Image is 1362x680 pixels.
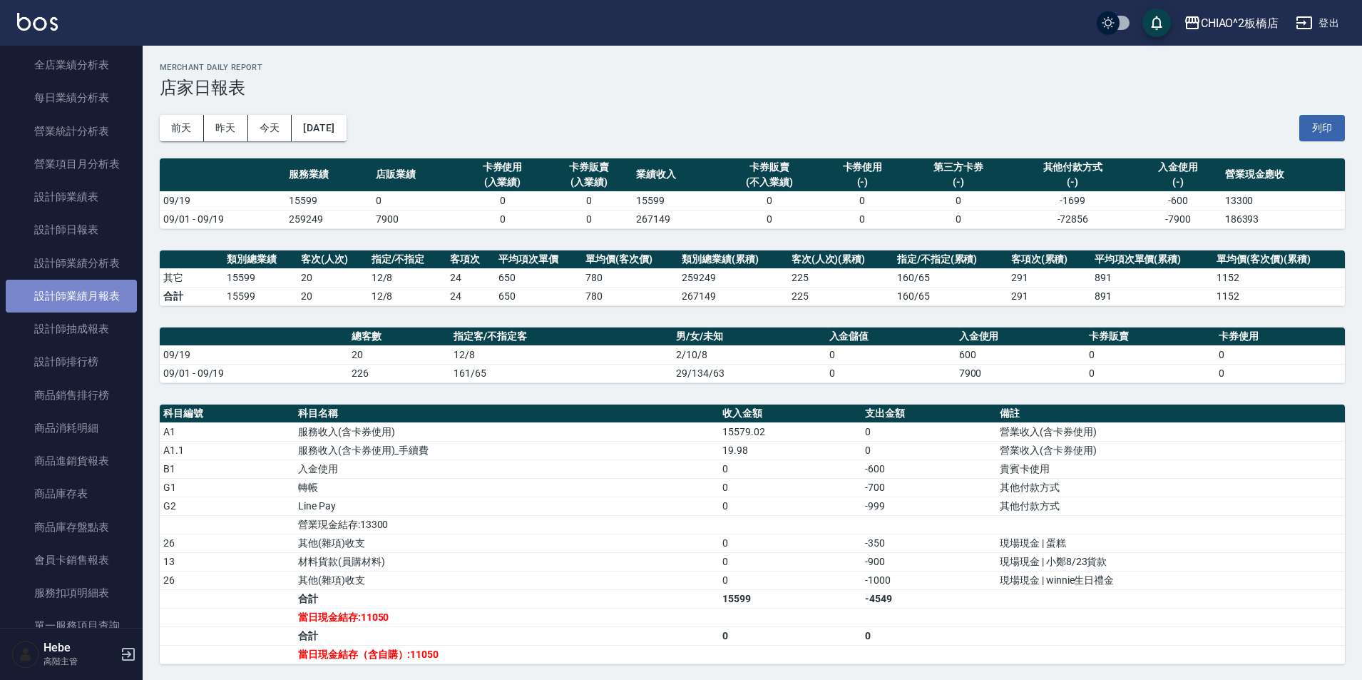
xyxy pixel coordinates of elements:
[368,287,447,305] td: 12/8
[906,210,1010,228] td: 0
[861,589,996,608] td: -4549
[463,175,543,190] div: (入業績)
[450,364,672,382] td: 161/65
[223,268,297,287] td: 15599
[719,534,861,552] td: 0
[996,571,1345,589] td: 現場現金 | winnie生日禮金
[1008,250,1091,269] th: 客項次(累積)
[160,115,204,141] button: 前天
[1091,287,1214,305] td: 891
[160,552,295,571] td: 13
[1138,160,1218,175] div: 入金使用
[160,364,348,382] td: 09/01 - 09/19
[295,608,719,626] td: 當日現金結存:11050
[297,250,368,269] th: 客次(人次)
[160,158,1345,229] table: a dense table
[495,250,582,269] th: 平均項次單價
[996,478,1345,497] td: 其他付款方式
[1178,9,1285,38] button: CHIAO^2板橋店
[678,268,787,287] td: 259249
[297,287,368,305] td: 20
[1008,287,1091,305] td: 291
[996,497,1345,515] td: 其他付款方式
[6,181,137,213] a: 設計師業績表
[720,210,819,228] td: 0
[6,412,137,445] a: 商品消耗明細
[678,250,787,269] th: 類別總業績(累積)
[463,160,543,175] div: 卡券使用
[446,268,495,287] td: 24
[6,148,137,181] a: 營業項目月分析表
[549,160,629,175] div: 卡券販賣
[450,345,672,364] td: 12/8
[1091,268,1214,287] td: 891
[1213,250,1345,269] th: 單均價(客次價)(累積)
[295,460,719,478] td: 入金使用
[295,534,719,552] td: 其他(雜項)收支
[160,328,1345,383] table: a dense table
[1142,9,1171,37] button: save
[1015,175,1131,190] div: (-)
[1008,268,1091,287] td: 291
[719,552,861,571] td: 0
[633,158,720,192] th: 業績收入
[678,287,787,305] td: 267149
[719,460,861,478] td: 0
[788,268,894,287] td: 225
[160,405,295,423] th: 科目編號
[1222,158,1345,192] th: 營業現金應收
[549,175,629,190] div: (入業績)
[861,571,996,589] td: -1000
[906,191,1010,210] td: 0
[11,640,40,669] img: Person
[295,589,719,608] td: 合計
[285,158,372,192] th: 服務業績
[956,345,1085,364] td: 600
[582,268,678,287] td: 780
[672,364,826,382] td: 29/134/63
[43,641,116,655] h5: Hebe
[368,250,447,269] th: 指定/不指定
[295,441,719,460] td: 服務收入(含卡券使用)_手續費
[861,405,996,423] th: 支出金額
[826,345,956,364] td: 0
[1135,210,1222,228] td: -7900
[292,115,346,141] button: [DATE]
[546,210,633,228] td: 0
[894,268,1008,287] td: 160 / 65
[160,534,295,552] td: 26
[861,626,996,645] td: 0
[996,534,1345,552] td: 現場現金 | 蛋糕
[6,379,137,412] a: 商品銷售排行榜
[909,175,1007,190] div: (-)
[1011,191,1135,210] td: -1699
[6,313,137,345] a: 設計師抽成報表
[894,250,1008,269] th: 指定/不指定(累積)
[160,63,1345,72] h2: Merchant Daily Report
[1215,345,1345,364] td: 0
[160,268,223,287] td: 其它
[723,175,816,190] div: (不入業績)
[204,115,248,141] button: 昨天
[1201,14,1279,32] div: CHIAO^2板橋店
[819,191,906,210] td: 0
[348,328,450,346] th: 總客數
[348,364,450,382] td: 226
[459,191,546,210] td: 0
[6,49,137,81] a: 全店業績分析表
[861,422,996,441] td: 0
[295,515,719,534] td: 營業現金結存:13300
[295,478,719,497] td: 轉帳
[826,364,956,382] td: 0
[996,552,1345,571] td: 現場現金 | 小鄭8/23貨款
[633,191,720,210] td: 15599
[861,478,996,497] td: -700
[6,213,137,246] a: 設計師日報表
[719,422,861,441] td: 15579.02
[248,115,292,141] button: 今天
[719,571,861,589] td: 0
[295,552,719,571] td: 材料貨款(員購材料)
[788,250,894,269] th: 客次(人次)(累積)
[6,81,137,114] a: 每日業績分析表
[719,589,861,608] td: 15599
